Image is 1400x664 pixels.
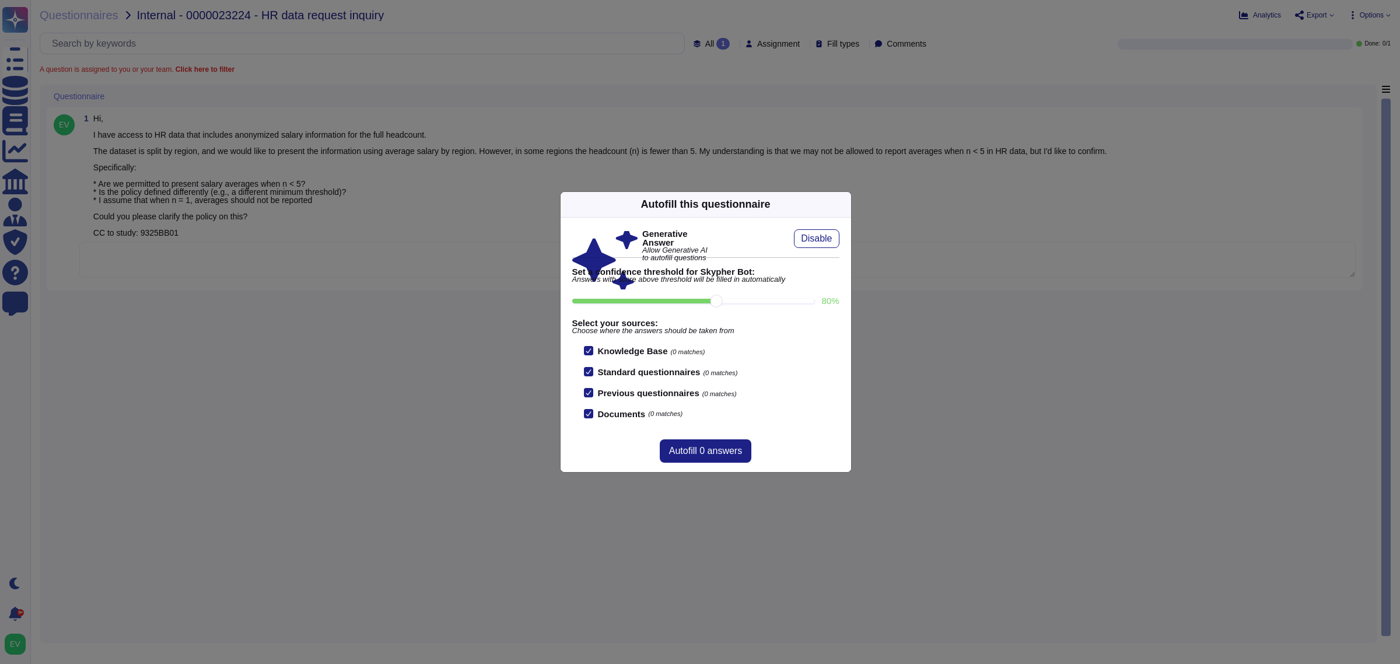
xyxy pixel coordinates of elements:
span: (0 matches) [648,411,682,417]
span: Disable [801,234,832,243]
button: Disable [794,229,839,248]
b: Generative Answer [642,229,708,247]
span: (0 matches) [703,369,737,376]
b: Documents [598,410,646,418]
span: Allow Generative AI to autofill questions [642,247,708,262]
b: Knowledge Base [598,346,668,356]
b: Set a confidence threshold for Skypher Bot: [572,267,839,276]
span: Autofill 0 answers [669,446,742,456]
b: Previous questionnaires [598,388,699,398]
span: Choose where the answers should be taken from [572,327,839,335]
span: Answers with score above threshold will be filled in automatically [572,276,839,284]
div: Autofill this questionnaire [640,197,770,212]
label: 80 % [821,296,839,305]
b: Standard questionnaires [598,367,701,377]
span: (0 matches) [671,348,705,355]
span: (0 matches) [702,390,737,397]
button: Autofill 0 answers [660,439,751,463]
b: Select your sources: [572,319,839,327]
